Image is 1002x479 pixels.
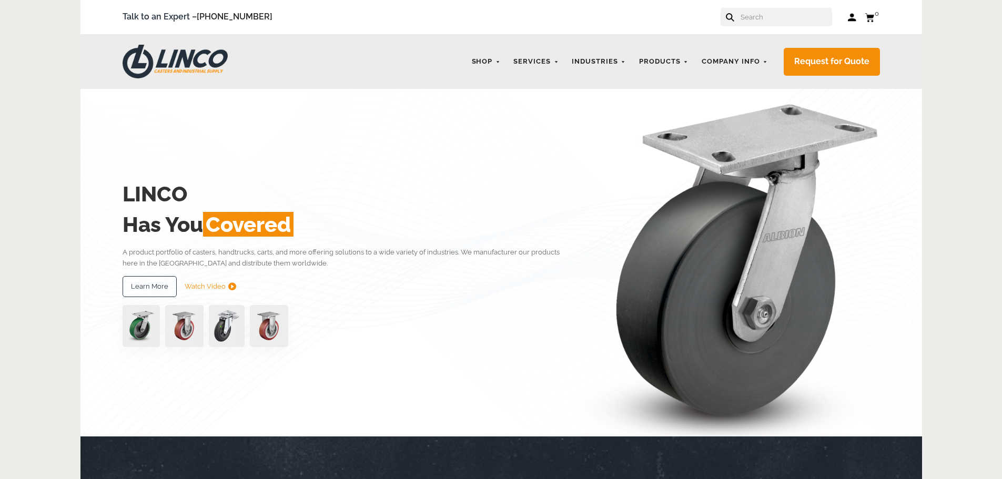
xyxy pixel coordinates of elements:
[634,52,694,72] a: Products
[123,276,177,297] a: Learn More
[578,89,880,436] img: linco_caster
[566,52,631,72] a: Industries
[250,305,288,347] img: capture-59611-removebg-preview-1.png
[848,12,857,23] a: Log in
[696,52,773,72] a: Company Info
[197,12,272,22] a: [PHONE_NUMBER]
[123,247,575,269] p: A product portfolio of casters, handtrucks, carts, and more offering solutions to a wide variety ...
[865,11,880,24] a: 0
[123,179,575,209] h2: LINCO
[123,209,575,240] h2: Has You
[185,276,236,297] a: Watch Video
[508,52,564,72] a: Services
[123,10,272,24] span: Talk to an Expert –
[467,52,506,72] a: Shop
[875,9,879,17] span: 0
[228,282,236,290] img: subtract.png
[123,45,228,78] img: LINCO CASTERS & INDUSTRIAL SUPPLY
[165,305,204,347] img: capture-59611-removebg-preview-1.png
[784,48,880,76] a: Request for Quote
[123,305,160,347] img: pn3orx8a-94725-1-1-.png
[740,8,832,26] input: Search
[209,305,245,347] img: lvwpp200rst849959jpg-30522-removebg-preview-1.png
[203,212,293,237] span: Covered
